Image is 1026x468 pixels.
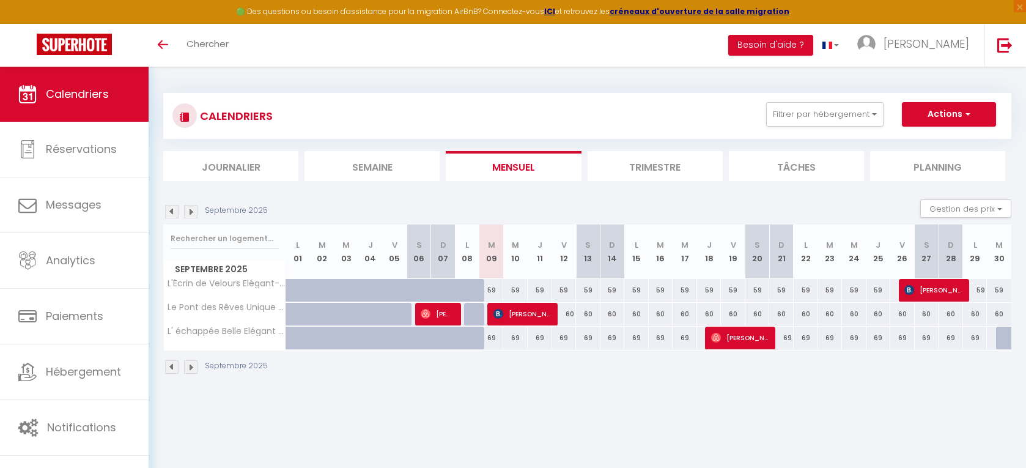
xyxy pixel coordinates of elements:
[171,228,279,250] input: Rechercher un logement...
[818,225,843,279] th: 23
[766,102,884,127] button: Filtrer par hébergement
[552,303,577,325] div: 60
[818,303,843,325] div: 60
[512,239,519,251] abbr: M
[657,239,664,251] abbr: M
[544,6,555,17] a: ICI
[166,327,288,336] span: L' échappée Belle Elégant Central
[368,239,373,251] abbr: J
[164,261,286,278] span: Septembre 2025
[493,302,550,325] span: [PERSON_NAME]
[46,308,103,324] span: Paiements
[488,239,495,251] abbr: M
[503,279,528,302] div: 59
[904,278,961,302] span: [PERSON_NAME]
[286,225,311,279] th: 01
[745,279,770,302] div: 59
[319,239,326,251] abbr: M
[624,225,649,279] th: 15
[939,327,963,349] div: 69
[635,239,638,251] abbr: L
[987,225,1011,279] th: 30
[465,239,469,251] abbr: L
[697,303,722,325] div: 60
[924,239,929,251] abbr: S
[624,327,649,349] div: 69
[446,151,581,181] li: Mensuel
[995,239,1003,251] abbr: M
[205,205,268,217] p: Septembre 2025
[673,303,697,325] div: 60
[842,327,866,349] div: 69
[973,239,977,251] abbr: L
[890,303,915,325] div: 60
[769,279,794,302] div: 59
[310,225,334,279] th: 02
[383,225,407,279] th: 05
[842,303,866,325] div: 60
[939,225,963,279] th: 28
[721,279,745,302] div: 59
[46,253,95,268] span: Analytics
[818,327,843,349] div: 69
[552,225,577,279] th: 12
[576,303,600,325] div: 60
[649,279,673,302] div: 59
[866,327,891,349] div: 69
[407,225,431,279] th: 06
[528,225,552,279] th: 11
[600,279,625,302] div: 59
[948,239,954,251] abbr: D
[479,225,504,279] th: 09
[963,279,987,302] div: 59
[46,86,109,102] span: Calendriers
[848,24,984,67] a: ... [PERSON_NAME]
[576,225,600,279] th: 13
[731,239,736,251] abbr: V
[561,239,567,251] abbr: V
[729,151,864,181] li: Tâches
[697,279,722,302] div: 59
[963,303,987,325] div: 60
[915,327,939,349] div: 69
[610,6,789,17] a: créneaux d'ouverture de la salle migration
[769,225,794,279] th: 21
[600,303,625,325] div: 60
[624,279,649,302] div: 59
[479,327,504,349] div: 69
[963,327,987,349] div: 69
[866,303,891,325] div: 60
[431,225,456,279] th: 07
[987,279,1011,302] div: 59
[46,141,117,157] span: Réservations
[997,37,1013,53] img: logout
[163,151,298,181] li: Journalier
[649,225,673,279] th: 16
[939,303,963,325] div: 60
[721,225,745,279] th: 19
[455,225,479,279] th: 08
[166,279,288,288] span: L'Écrin de Velours Elégant-Paisible
[673,225,697,279] th: 17
[600,327,625,349] div: 69
[304,151,440,181] li: Semaine
[745,225,770,279] th: 20
[576,327,600,349] div: 69
[707,239,712,251] abbr: J
[711,326,768,349] span: [PERSON_NAME]
[576,279,600,302] div: 59
[794,327,818,349] div: 69
[46,197,101,212] span: Messages
[842,225,866,279] th: 24
[552,327,577,349] div: 69
[818,279,843,302] div: 59
[697,225,722,279] th: 18
[866,279,891,302] div: 59
[915,225,939,279] th: 27
[358,225,383,279] th: 04
[342,239,350,251] abbr: M
[440,239,446,251] abbr: D
[842,279,866,302] div: 59
[728,35,813,56] button: Besoin d'aide ?
[681,239,688,251] abbr: M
